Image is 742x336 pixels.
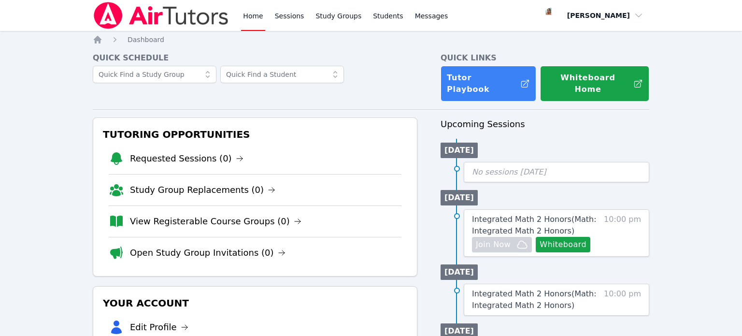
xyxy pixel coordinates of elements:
[130,183,275,197] a: Study Group Replacements (0)
[536,237,590,252] button: Whiteboard
[441,66,536,102] a: Tutor Playbook
[472,214,599,237] a: Integrated Math 2 Honors(Math: Integrated Math 2 Honors)
[472,289,597,310] span: Integrated Math 2 Honors ( Math: Integrated Math 2 Honors )
[441,52,649,64] h4: Quick Links
[101,294,409,312] h3: Your Account
[101,126,409,143] h3: Tutoring Opportunities
[130,152,243,165] a: Requested Sessions (0)
[128,35,164,44] a: Dashboard
[130,215,301,228] a: View Registerable Course Groups (0)
[93,2,229,29] img: Air Tutors
[130,246,285,260] a: Open Study Group Invitations (0)
[472,215,597,235] span: Integrated Math 2 Honors ( Math: Integrated Math 2 Honors )
[415,11,448,21] span: Messages
[604,214,641,252] span: 10:00 pm
[93,35,649,44] nav: Breadcrumb
[93,52,417,64] h4: Quick Schedule
[476,239,511,250] span: Join Now
[441,143,478,158] li: [DATE]
[540,66,649,102] button: Whiteboard Home
[441,190,478,205] li: [DATE]
[441,117,649,131] h3: Upcoming Sessions
[472,288,599,311] a: Integrated Math 2 Honors(Math: Integrated Math 2 Honors)
[472,237,532,252] button: Join Now
[220,66,344,83] input: Quick Find a Student
[93,66,216,83] input: Quick Find a Study Group
[130,321,188,334] a: Edit Profile
[604,288,641,311] span: 10:00 pm
[472,167,546,176] span: No sessions [DATE]
[128,36,164,44] span: Dashboard
[441,264,478,280] li: [DATE]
